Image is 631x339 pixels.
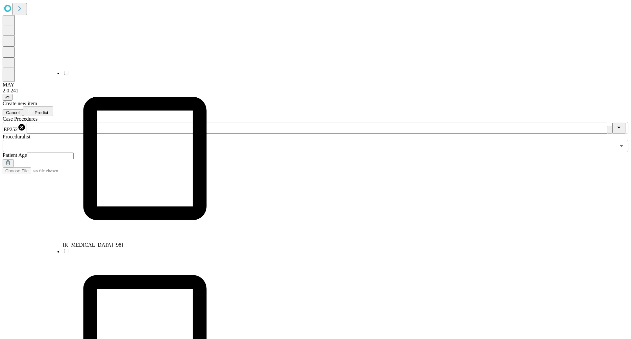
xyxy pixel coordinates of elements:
[35,110,48,115] span: Predict
[4,127,18,132] span: EP252
[3,134,30,139] span: Proceduralist
[3,152,27,158] span: Patient Age
[607,127,612,133] button: Clear
[612,123,625,133] button: Close
[3,94,12,101] button: @
[23,107,53,116] button: Predict
[3,88,628,94] div: 2.0.241
[3,82,628,88] div: MAY
[63,242,123,248] span: IR [MEDICAL_DATA] [98]
[5,95,10,100] span: @
[4,123,26,133] div: EP252
[617,141,626,151] button: Open
[3,109,23,116] button: Cancel
[3,116,37,122] span: Scheduled Procedure
[3,101,37,106] span: Create new item
[6,110,20,115] span: Cancel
